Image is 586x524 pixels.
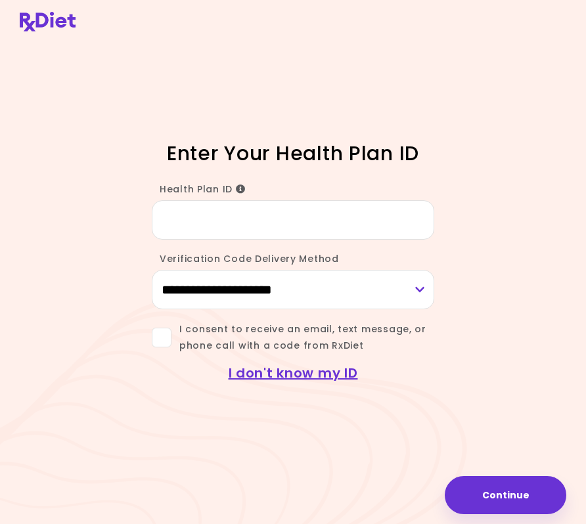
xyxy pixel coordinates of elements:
[152,252,339,265] label: Verification Code Delivery Method
[236,185,246,194] i: Info
[229,364,358,382] a: I don't know my ID
[20,12,76,32] img: RxDiet
[122,141,464,166] h1: Enter Your Health Plan ID
[160,183,246,196] span: Health Plan ID
[171,321,434,354] span: I consent to receive an email, text message, or phone call with a code from RxDiet
[445,476,566,514] button: Continue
